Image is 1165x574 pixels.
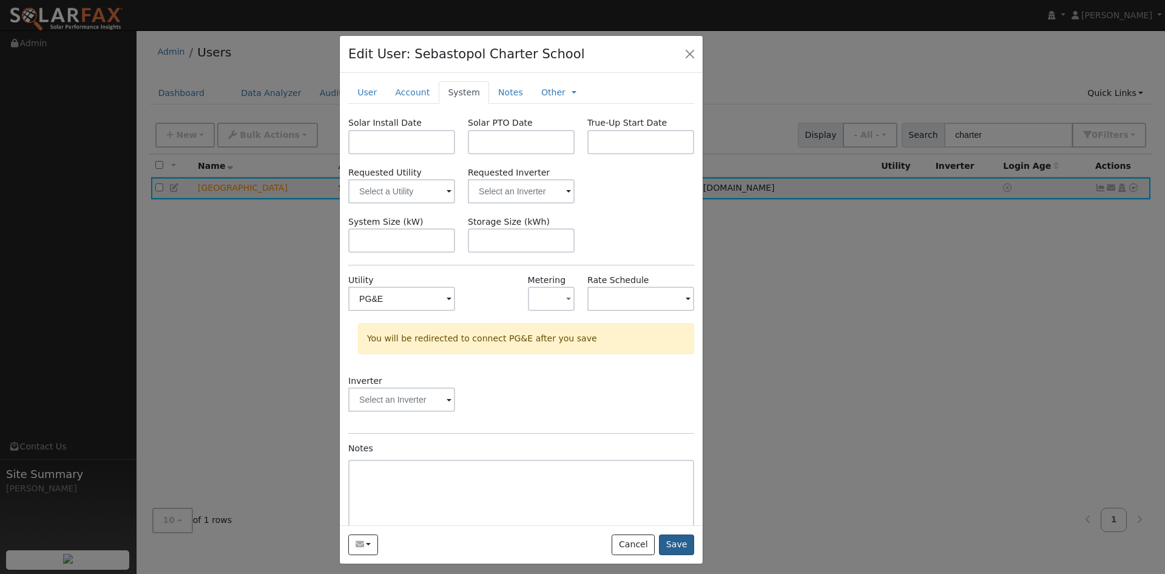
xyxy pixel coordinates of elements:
a: Account [386,81,439,104]
label: Solar PTO Date [468,117,533,129]
input: Select a Utility [348,287,455,311]
label: True-Up Start Date [587,117,667,129]
input: Select an Inverter [348,388,455,412]
label: Requested Inverter [468,166,575,179]
button: Ashley@thecharterfoundation.org [348,535,378,555]
label: Storage Size (kWh) [468,216,550,228]
a: Other [541,86,566,99]
input: Select an Inverter [468,179,575,203]
label: Notes [348,442,373,455]
label: Rate Schedule [587,274,649,287]
input: Select a Utility [348,179,455,203]
label: System Size (kW) [348,216,423,228]
label: Inverter [348,375,382,388]
div: You will be redirected to connect PG&E after you save [358,323,694,354]
button: Save [659,535,694,555]
a: System [439,81,489,104]
button: Cancel [612,535,655,555]
label: Utility [348,274,373,287]
label: Requested Utility [348,166,455,179]
h4: Edit User: Sebastopol Charter School [348,44,584,64]
a: Notes [489,81,532,104]
a: User [348,81,386,104]
label: Solar Install Date [348,117,422,129]
label: Metering [528,274,566,287]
